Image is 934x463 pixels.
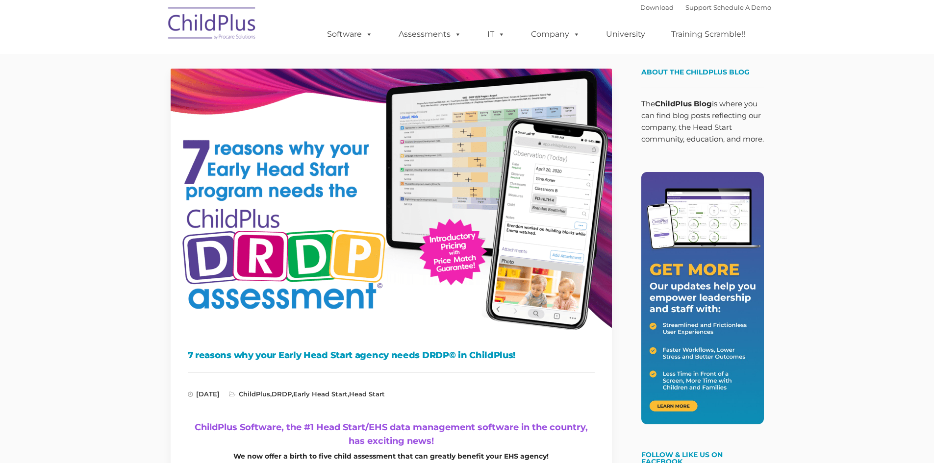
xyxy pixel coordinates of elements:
p: The is where you can find blog posts reflecting our company, the Head Start community, education,... [641,98,764,145]
span: About the ChildPlus Blog [641,68,750,76]
a: Training Scramble!! [661,24,755,44]
span: [DATE] [188,390,220,398]
span: , , , [229,390,385,398]
a: University [596,24,655,44]
a: Schedule A Demo [713,3,771,11]
strong: ChildPlus Blog [655,99,712,108]
a: Early Head Start [293,390,348,398]
img: Get More - Our updates help you empower leadership and staff. [641,172,764,424]
font: | [640,3,771,11]
a: Company [521,24,590,44]
h1: 7 reasons why your Early Head Start agency needs DRDP© in ChildPlus! [188,348,595,363]
a: IT [478,24,515,44]
img: ChildPlus by Procare Solutions [163,0,261,49]
a: Head Start [349,390,385,398]
strong: We now offer a birth to five child assessment that can greatly benefit your EHS agency! [233,452,549,461]
a: Support [685,3,711,11]
a: DRDP [272,390,292,398]
a: Software [317,24,382,44]
a: Assessments [389,24,471,44]
a: ChildPlus [239,390,270,398]
a: Download [640,3,674,11]
h4: ChildPlus Software, the #1 Head Start/EHS data management software in the country, has exciting n... [188,420,595,448]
